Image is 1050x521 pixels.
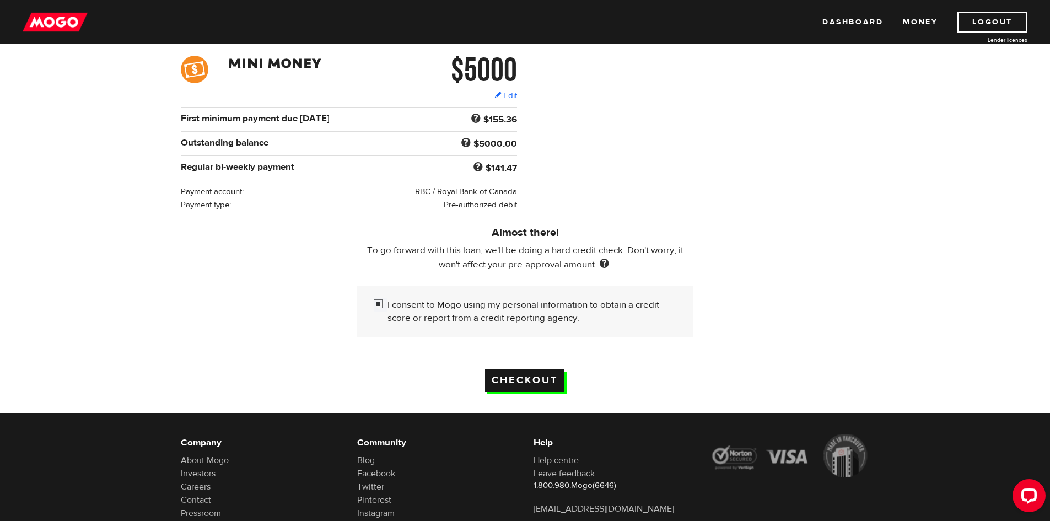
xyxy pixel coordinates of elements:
b: $155.36 [483,114,517,126]
h6: Community [357,436,517,449]
a: Careers [181,481,211,492]
a: Twitter [357,481,384,492]
a: Facebook [357,468,395,479]
span: To go forward with this loan, we'll be doing a hard credit check. Don't worry, it won't affect yo... [367,244,683,271]
a: [EMAIL_ADDRESS][DOMAIN_NAME] [534,503,674,514]
b: Outstanding balance [181,137,268,149]
a: Investors [181,468,216,479]
b: First minimum payment due [DATE] [181,112,330,125]
span: Payment account: [181,186,244,197]
a: Contact [181,495,211,506]
a: Money [903,12,938,33]
a: Blog [357,455,375,466]
span: RBC / Royal Bank of Canada [415,186,517,197]
span: Pre-authorized debit [444,200,517,210]
span: Payment type: [181,200,231,210]
a: Help centre [534,455,579,466]
p: 1.800.980.Mogo(6646) [534,480,693,491]
a: Leave feedback [534,468,595,479]
h6: Help [534,436,693,449]
a: About Mogo [181,455,229,466]
a: Instagram [357,508,395,519]
img: legal-icons-92a2ffecb4d32d839781d1b4e4802d7b.png [710,434,870,477]
b: $141.47 [486,162,517,174]
iframe: LiveChat chat widget [1004,475,1050,521]
a: Pinterest [357,495,391,506]
h5: Almost there! [357,226,693,239]
input: Checkout [485,369,564,392]
a: Lender licences [945,36,1027,44]
input: I consent to Mogo using my personal information to obtain a credit score or report from a credit ... [374,298,387,312]
img: mogo_logo-11ee424be714fa7cbb0f0f49df9e16ec.png [23,12,88,33]
label: I consent to Mogo using my personal information to obtain a credit score or report from a credit ... [387,298,677,325]
a: Dashboard [822,12,883,33]
b: Regular bi-weekly payment [181,161,294,173]
a: Pressroom [181,508,221,519]
b: $5000.00 [473,138,517,150]
h2: $5000 [411,56,517,83]
a: Edit [494,90,517,101]
h6: Company [181,436,341,449]
a: Logout [957,12,1027,33]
